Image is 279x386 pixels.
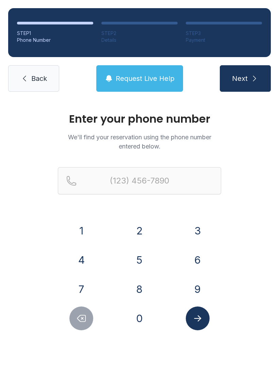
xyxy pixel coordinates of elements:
[128,277,151,301] button: 8
[232,74,248,83] span: Next
[31,74,47,83] span: Back
[116,74,175,83] span: Request Live Help
[128,306,151,330] button: 0
[58,167,221,194] input: Reservation phone number
[186,277,210,301] button: 9
[58,133,221,151] p: We'll find your reservation using the phone number entered below.
[128,248,151,272] button: 5
[186,30,262,37] div: STEP 3
[186,306,210,330] button: Submit lookup form
[69,306,93,330] button: Delete number
[69,277,93,301] button: 7
[69,248,93,272] button: 4
[101,37,178,43] div: Details
[101,30,178,37] div: STEP 2
[17,30,93,37] div: STEP 1
[58,113,221,124] h1: Enter your phone number
[69,219,93,243] button: 1
[186,248,210,272] button: 6
[186,219,210,243] button: 3
[186,37,262,43] div: Payment
[128,219,151,243] button: 2
[17,37,93,43] div: Phone Number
